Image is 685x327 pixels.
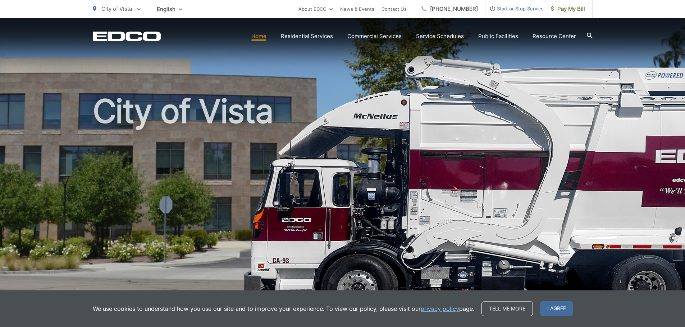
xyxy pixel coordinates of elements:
a: Tell me more [481,301,533,316]
a: privacy policy [421,304,459,313]
a: Public Facilities [478,32,518,41]
a: About EDCO [298,5,333,13]
a: EDCD logo. Return to the homepage. [93,31,161,41]
a: Home [251,32,266,41]
a: Contact Us [382,5,407,13]
a: Commercial Services [347,32,402,41]
p: We use cookies to understand how you use our site and to improve your experience. To view our pol... [93,304,474,313]
a: Service Schedules [416,32,464,41]
a: News & Events [340,5,374,13]
h1: City of Vista [93,93,593,321]
span: English [151,3,188,15]
span: Pay My Bill [551,5,585,13]
a: Residential Services [281,32,333,41]
span: City of Vista [101,5,132,12]
a: Resource Center [533,32,576,41]
span: I agree [540,301,573,316]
